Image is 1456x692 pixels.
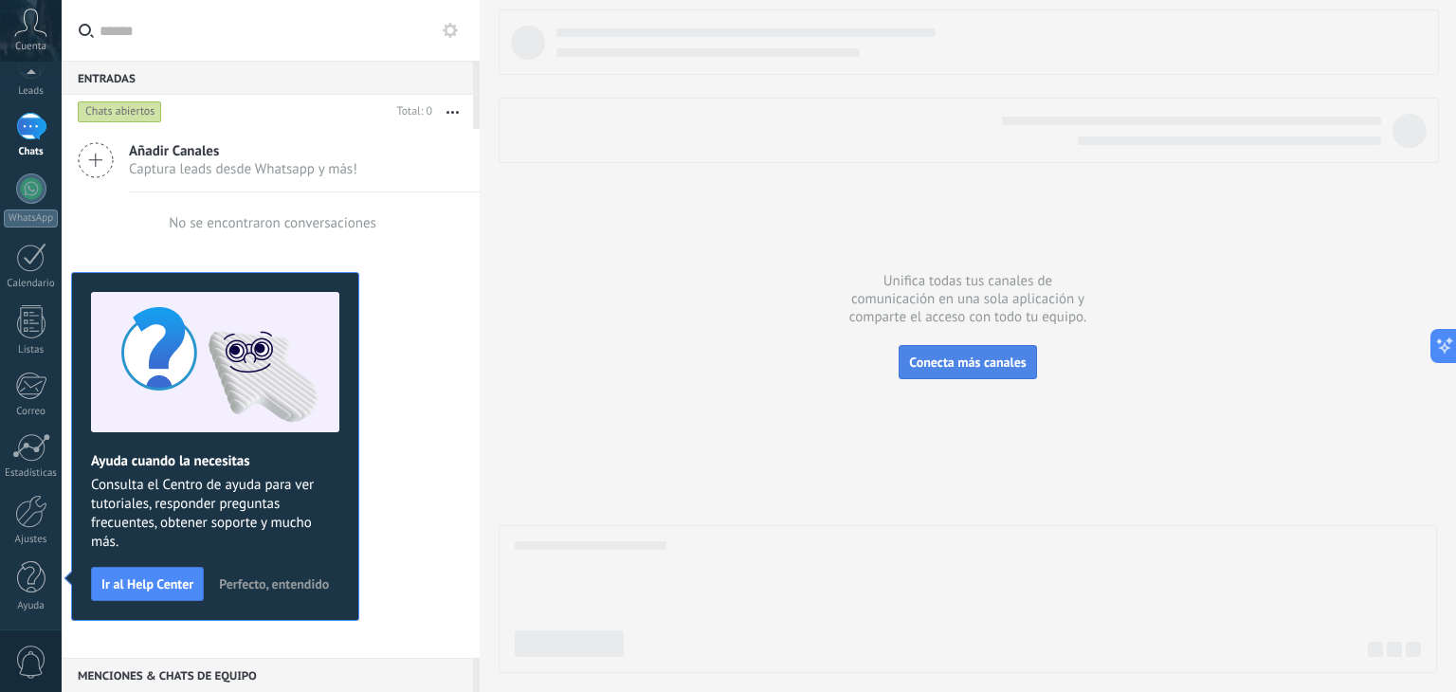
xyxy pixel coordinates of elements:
[210,570,337,598] button: Perfecto, entendido
[15,41,46,53] span: Cuenta
[219,577,329,591] span: Perfecto, entendido
[4,600,59,612] div: Ayuda
[101,577,193,591] span: Ir al Help Center
[4,406,59,418] div: Correo
[91,452,339,470] h2: Ayuda cuando la necesitas
[4,278,59,290] div: Calendario
[91,476,339,552] span: Consulta el Centro de ayuda para ver tutoriales, responder preguntas frecuentes, obtener soporte ...
[129,142,357,160] span: Añadir Canales
[4,146,59,158] div: Chats
[62,658,473,692] div: Menciones & Chats de equipo
[4,209,58,228] div: WhatsApp
[4,344,59,356] div: Listas
[129,160,357,178] span: Captura leads desde Whatsapp y más!
[91,567,204,601] button: Ir al Help Center
[4,85,59,98] div: Leads
[909,354,1026,371] span: Conecta más canales
[78,100,162,123] div: Chats abiertos
[62,61,473,95] div: Entradas
[4,467,59,480] div: Estadísticas
[899,345,1036,379] button: Conecta más canales
[169,214,376,232] div: No se encontraron conversaciones
[390,102,432,121] div: Total: 0
[4,534,59,546] div: Ajustes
